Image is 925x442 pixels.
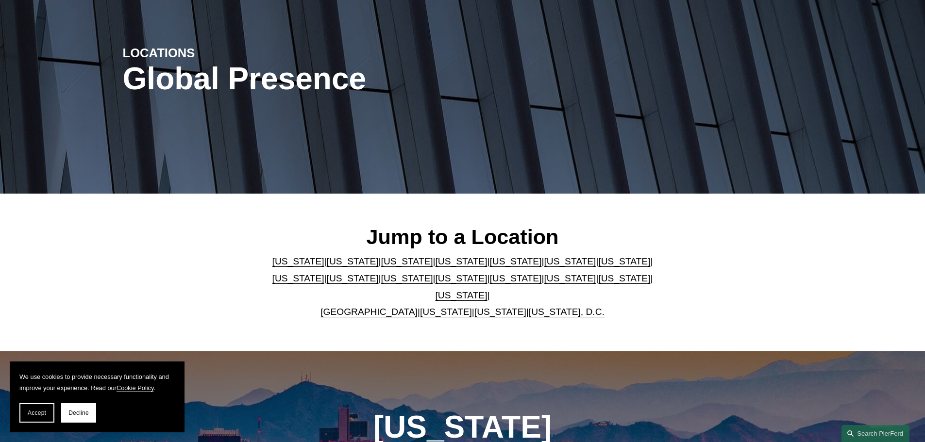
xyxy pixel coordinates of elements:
[327,273,379,283] a: [US_STATE]
[272,273,324,283] a: [US_STATE]
[489,256,541,266] a: [US_STATE]
[264,224,661,249] h2: Jump to a Location
[19,371,175,393] p: We use cookies to provide necessary functionality and improve your experience. Read our .
[28,409,46,416] span: Accept
[598,273,650,283] a: [US_STATE]
[544,273,596,283] a: [US_STATE]
[61,403,96,423] button: Decline
[320,307,418,317] a: [GEOGRAPHIC_DATA]
[272,256,324,266] a: [US_STATE]
[10,361,185,432] section: Cookie banner
[436,273,488,283] a: [US_STATE]
[381,273,433,283] a: [US_STATE]
[474,307,526,317] a: [US_STATE]
[68,409,89,416] span: Decline
[420,307,472,317] a: [US_STATE]
[436,256,488,266] a: [US_STATE]
[264,253,661,320] p: | | | | | | | | | | | | | | | | | |
[598,256,650,266] a: [US_STATE]
[117,384,154,392] a: Cookie Policy
[544,256,596,266] a: [US_STATE]
[841,425,909,442] a: Search this site
[489,273,541,283] a: [US_STATE]
[19,403,54,423] button: Accept
[529,307,605,317] a: [US_STATE], D.C.
[123,61,576,97] h1: Global Presence
[327,256,379,266] a: [US_STATE]
[436,290,488,300] a: [US_STATE]
[381,256,433,266] a: [US_STATE]
[123,45,293,61] h4: LOCATIONS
